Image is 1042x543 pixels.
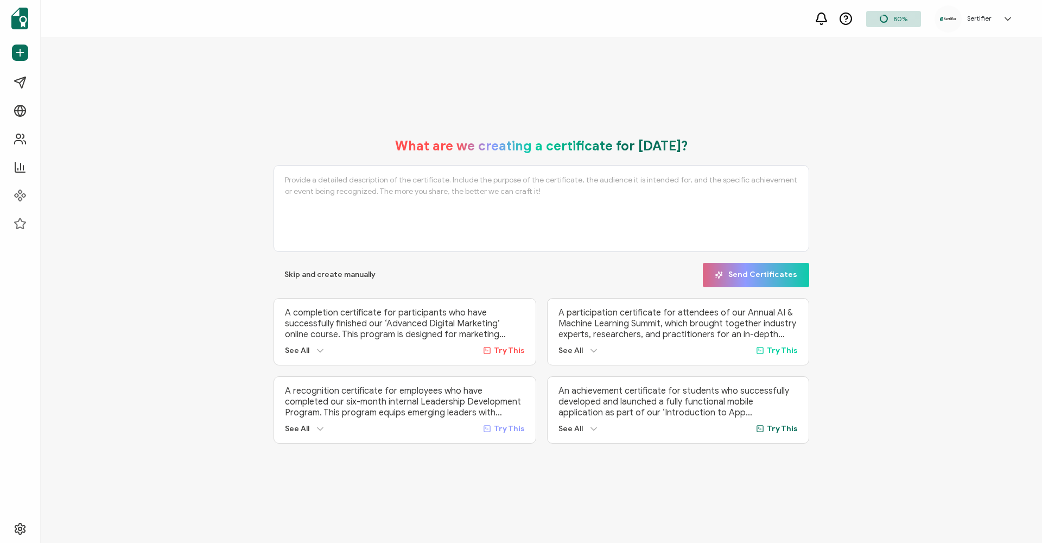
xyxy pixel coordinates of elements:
[284,271,376,279] span: Skip and create manually
[11,8,28,29] img: sertifier-logomark-colored.svg
[285,307,525,340] p: A completion certificate for participants who have successfully finished our ‘Advanced Digital Ma...
[940,17,956,21] img: a2b2563c-8b05-4910-90fa-0113ce204583.svg
[558,424,583,433] span: See All
[856,420,1042,543] iframe: Chat Widget
[558,346,583,355] span: See All
[494,346,525,355] span: Try This
[395,138,688,154] h1: What are we creating a certificate for [DATE]?
[767,424,798,433] span: Try This
[558,386,798,418] p: An achievement certificate for students who successfully developed and launched a fully functiona...
[285,346,309,355] span: See All
[285,386,525,418] p: A recognition certificate for employees who have completed our six-month internal Leadership Deve...
[285,424,309,433] span: See All
[274,263,386,287] button: Skip and create manually
[494,424,525,433] span: Try This
[767,346,798,355] span: Try This
[967,15,992,22] h5: Sertifier
[893,15,907,23] span: 80%
[715,271,797,279] span: Send Certificates
[703,263,809,287] button: Send Certificates
[558,307,798,340] p: A participation certificate for attendees of our Annual AI & Machine Learning Summit, which broug...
